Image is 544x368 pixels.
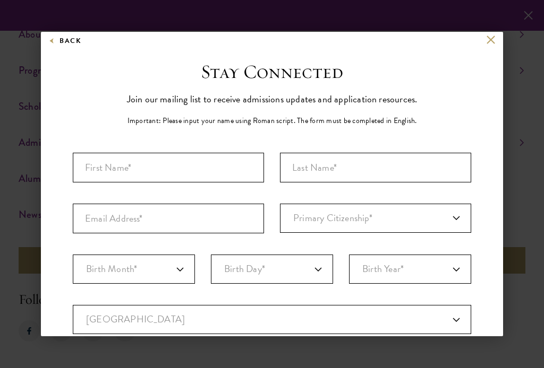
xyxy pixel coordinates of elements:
input: Email Address* [73,204,264,233]
p: Join our mailing list to receive admissions updates and application resources. [127,91,418,107]
select: Month [73,255,195,284]
div: Primary Citizenship* [280,204,471,233]
select: Day [211,255,333,284]
input: Last Name* [280,153,471,182]
div: Birthdate* [73,255,471,305]
select: Year [349,255,471,284]
h3: Stay Connected [201,60,343,83]
input: First Name* [73,153,264,182]
button: Back [49,35,81,47]
p: Important: Please input your name using Roman script. The form must be completed in English. [127,115,417,126]
div: Last Name (Family Name)* [280,153,471,182]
